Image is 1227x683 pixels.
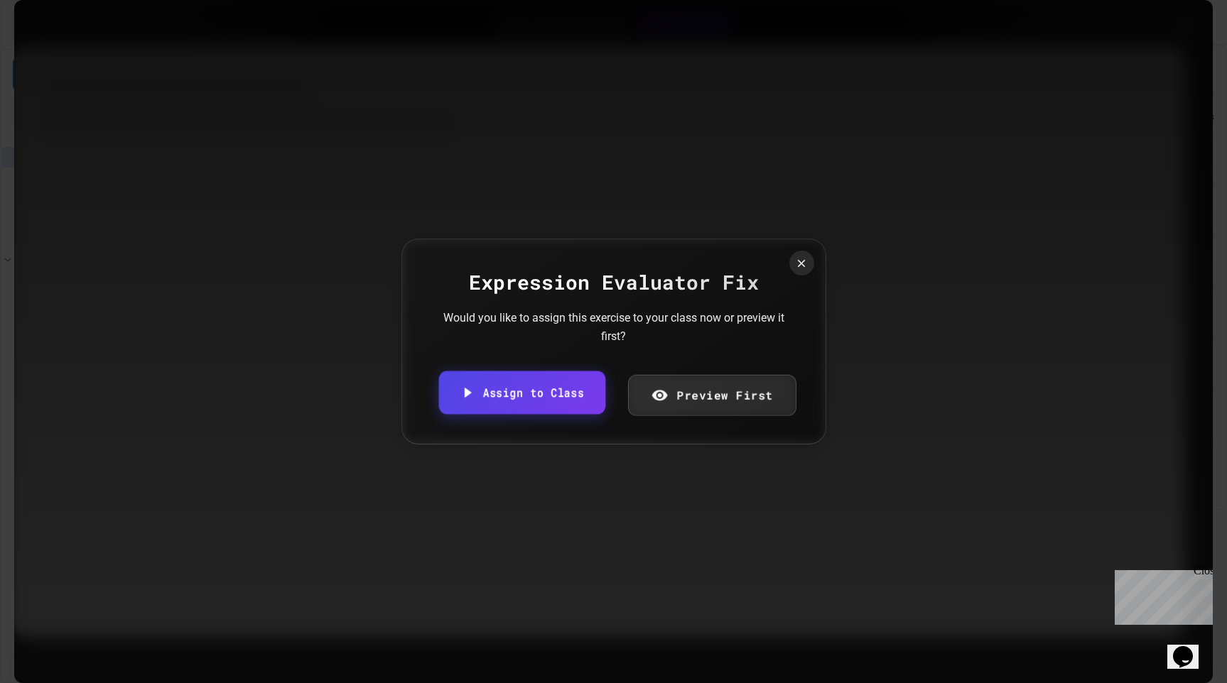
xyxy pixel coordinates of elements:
div: Expression Evaluator Fix [431,268,797,297]
div: Would you like to assign this exercise to your class now or preview it first? [443,309,784,345]
iframe: chat widget [1109,564,1213,625]
a: Preview First [628,374,796,415]
a: Assign to Class [438,371,605,414]
div: Chat with us now!Close [6,6,98,90]
iframe: chat widget [1167,626,1213,669]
